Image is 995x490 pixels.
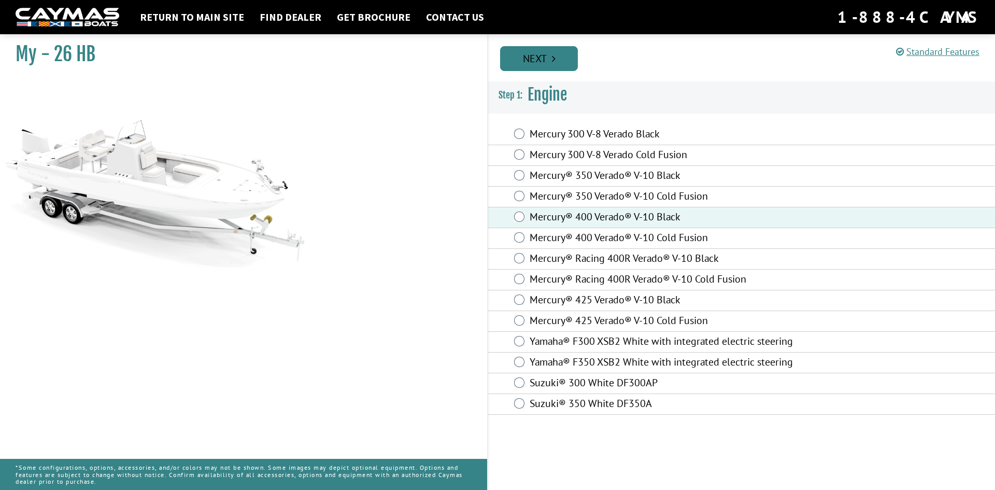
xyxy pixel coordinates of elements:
[488,76,995,114] h3: Engine
[530,211,809,226] label: Mercury® 400 Verado® V-10 Black
[332,10,416,24] a: Get Brochure
[530,376,809,391] label: Suzuki® 300 White DF300AP
[16,8,119,27] img: white-logo-c9c8dbefe5ff5ceceb0f0178aa75bf4bb51f6bca0971e226c86eb53dfe498488.png
[497,45,995,71] ul: Pagination
[530,273,809,288] label: Mercury® Racing 400R Verado® V-10 Cold Fusion
[530,231,809,246] label: Mercury® 400 Verado® V-10 Cold Fusion
[530,335,809,350] label: Yamaha® F300 XSB2 White with integrated electric steering
[530,148,809,163] label: Mercury 300 V-8 Verado Cold Fusion
[837,6,979,29] div: 1-888-4CAYMAS
[530,128,809,143] label: Mercury 300 V-8 Verado Black
[530,397,809,412] label: Suzuki® 350 White DF350A
[530,190,809,205] label: Mercury® 350 Verado® V-10 Cold Fusion
[530,293,809,309] label: Mercury® 425 Verado® V-10 Black
[16,43,461,66] h1: My - 26 HB
[530,169,809,184] label: Mercury® 350 Verado® V-10 Black
[530,252,809,267] label: Mercury® Racing 400R Verado® V-10 Black
[421,10,489,24] a: Contact Us
[896,46,979,58] a: Standard Features
[530,314,809,329] label: Mercury® 425 Verado® V-10 Cold Fusion
[16,459,472,490] p: *Some configurations, options, accessories, and/or colors may not be shown. Some images may depic...
[135,10,249,24] a: Return to main site
[530,356,809,371] label: Yamaha® F350 XSB2 White with integrated electric steering
[500,46,578,71] a: Next
[254,10,326,24] a: Find Dealer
